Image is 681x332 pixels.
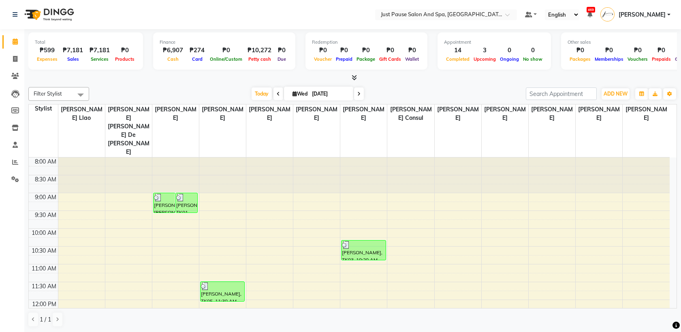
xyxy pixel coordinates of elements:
div: 11:00 AM [30,264,58,273]
div: 12:00 PM [30,300,58,309]
div: ₱0 [275,46,289,55]
span: [PERSON_NAME] [529,104,575,123]
div: Stylist [29,104,58,113]
div: 0 [521,46,544,55]
span: [PERSON_NAME] [576,104,622,123]
span: 1 / 1 [40,315,51,324]
div: ₱0 [334,46,354,55]
div: ₱0 [377,46,403,55]
span: Online/Custom [208,56,244,62]
div: 9:00 AM [33,193,58,202]
span: Ongoing [498,56,521,62]
span: Voucher [312,56,334,62]
div: ₱7,181 [86,46,113,55]
div: 10:30 AM [30,247,58,255]
span: 469 [587,7,595,13]
span: Gift Cards [377,56,403,62]
div: [PERSON_NAME] [PERSON_NAME], TK02, 09:00 AM-09:35 AM, Blow Dry [154,193,175,213]
div: 11:30 AM [30,282,58,291]
div: ₱0 [354,46,377,55]
div: ₱0 [625,46,650,55]
div: ₱6,907 [160,46,186,55]
div: 3 [472,46,498,55]
div: ₱0 [208,46,244,55]
div: ₱0 [312,46,334,55]
input: Search Appointment [526,87,597,100]
div: Finance [160,39,289,46]
div: ₱0 [593,46,625,55]
div: 14 [444,46,472,55]
div: ₱0 [650,46,673,55]
a: 469 [587,11,592,18]
span: Wallet [403,56,421,62]
div: Appointment [444,39,544,46]
span: Vouchers [625,56,650,62]
div: 0 [498,46,521,55]
span: Petty cash [246,56,273,62]
span: [PERSON_NAME] [199,104,246,123]
span: [PERSON_NAME] [435,104,481,123]
button: ADD NEW [602,88,630,100]
span: Prepaid [334,56,354,62]
img: Josie Marie Cabutaje [600,7,615,21]
input: 2025-09-03 [310,88,350,100]
div: ₱0 [113,46,137,55]
span: [PERSON_NAME] [619,11,666,19]
span: ADD NEW [604,91,628,97]
span: Package [354,56,377,62]
span: Services [89,56,111,62]
span: Card [190,56,205,62]
span: [PERSON_NAME] [340,104,387,123]
span: Prepaids [650,56,673,62]
span: [PERSON_NAME] [152,104,199,123]
div: ₱7,181 [60,46,86,55]
span: [PERSON_NAME] [623,104,670,123]
img: logo [21,3,76,26]
div: ₱0 [403,46,421,55]
div: [PERSON_NAME], TK01, 09:00 AM-09:35 AM, Pedicure [176,193,197,213]
div: [PERSON_NAME], TK03, 10:20 AM-10:55 AM, Hair Cut [342,240,385,260]
span: Completed [444,56,472,62]
span: [PERSON_NAME] [482,104,528,123]
span: [PERSON_NAME] [293,104,340,123]
div: 10:00 AM [30,229,58,237]
div: ₱10,272 [244,46,275,55]
div: Total [35,39,137,46]
div: 8:00 AM [33,157,58,166]
span: Filter Stylist [34,90,62,97]
span: Due [275,56,288,62]
div: Redemption [312,39,421,46]
span: Wed [290,91,310,97]
span: [PERSON_NAME] Consul [387,104,434,123]
div: 9:30 AM [33,211,58,219]
div: 8:30 AM [33,175,58,184]
div: ₱274 [186,46,208,55]
span: [PERSON_NAME] [246,104,293,123]
span: Products [113,56,137,62]
span: Packages [568,56,593,62]
span: Expenses [35,56,60,62]
div: ₱599 [35,46,60,55]
span: [PERSON_NAME] llao [58,104,105,123]
span: Upcoming [472,56,498,62]
div: ₱0 [568,46,593,55]
span: Sales [65,56,81,62]
span: Memberships [593,56,625,62]
div: [PERSON_NAME], TK05, 11:30 AM-12:05 PM, Blow Dry [201,282,244,301]
span: No show [521,56,544,62]
span: [PERSON_NAME] [PERSON_NAME] De [PERSON_NAME] [105,104,152,157]
span: Today [252,87,272,100]
span: Cash [165,56,181,62]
